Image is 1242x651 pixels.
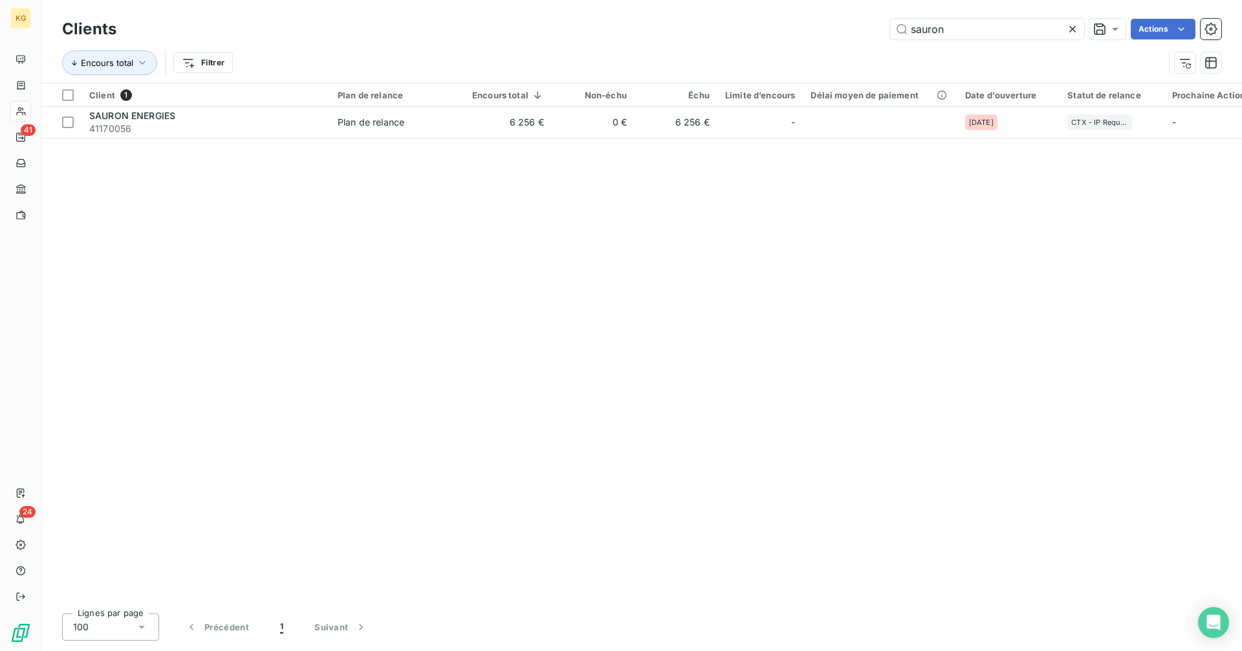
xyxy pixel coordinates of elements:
[1198,607,1229,638] div: Open Intercom Messenger
[173,52,233,73] button: Filtrer
[89,122,322,135] span: 41170056
[62,50,157,75] button: Encours total
[969,118,994,126] span: [DATE]
[552,107,635,138] td: 0 €
[81,58,133,68] span: Encours total
[19,506,36,518] span: 24
[169,613,265,641] button: Précédent
[280,621,283,634] span: 1
[265,613,299,641] button: 1
[1071,118,1128,126] span: CTX - IP Requête
[560,90,627,100] div: Non-échu
[635,107,717,138] td: 6 256 €
[642,90,710,100] div: Échu
[10,623,31,643] img: Logo LeanPay
[811,90,949,100] div: Délai moyen de paiement
[791,116,795,129] span: -
[725,90,795,100] div: Limite d’encours
[62,17,116,41] h3: Clients
[1172,116,1176,127] span: -
[89,110,175,121] span: SAURON ENERGIES
[890,19,1084,39] input: Rechercher
[299,613,383,641] button: Suivant
[10,8,31,28] div: KG
[338,116,404,129] div: Plan de relance
[120,89,132,101] span: 1
[464,107,552,138] td: 6 256 €
[1067,90,1157,100] div: Statut de relance
[10,127,30,148] a: 41
[73,621,89,634] span: 100
[338,90,457,100] div: Plan de relance
[965,90,1052,100] div: Date d'ouverture
[89,90,115,100] span: Client
[1131,19,1195,39] button: Actions
[21,124,36,136] span: 41
[472,90,544,100] div: Encours total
